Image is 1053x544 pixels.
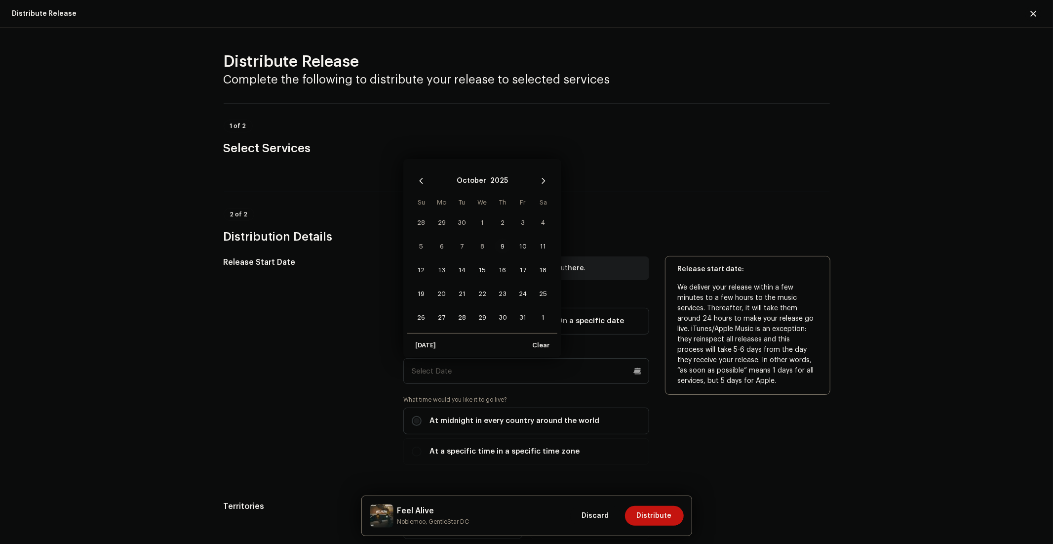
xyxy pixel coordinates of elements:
[414,262,429,278] span: 12
[403,358,649,384] input: Select Date
[478,199,487,206] span: We
[230,123,246,129] span: 1 of 2
[495,309,510,325] span: 30
[414,286,429,301] span: 19
[411,305,431,329] td: 26
[224,256,388,268] h5: Release Start Date
[431,305,452,329] td: 27
[411,234,431,258] td: 5
[457,173,486,189] button: Choose Month
[637,506,672,526] span: Distribute
[493,234,513,258] td: 9
[415,335,436,355] span: [DATE]
[454,262,470,278] span: 14
[224,140,830,156] h3: Select Services
[493,305,513,329] td: 30
[474,262,490,278] span: 15
[582,506,609,526] span: Discard
[533,258,553,282] td: 18
[533,234,553,258] td: 11
[414,309,429,325] span: 26
[513,305,533,329] td: 31
[535,286,551,301] span: 25
[556,316,624,327] span: On a specific date
[224,501,388,512] h5: Territories
[472,234,492,258] td: 8
[535,262,551,278] span: 18
[535,309,551,325] span: 1
[370,504,393,528] img: 2f054cd2-2b0f-4936-8bd9-eb325d8bd1ac
[431,258,452,282] td: 13
[472,305,492,329] td: 29
[472,210,492,234] td: 1
[513,234,533,258] td: 10
[515,262,531,278] span: 17
[515,309,531,325] span: 31
[454,309,470,325] span: 28
[677,264,818,275] p: Release start date:
[452,258,472,282] td: 14
[12,10,77,18] div: Distribute Release
[452,234,472,258] td: 7
[411,258,431,282] td: 12
[474,286,490,301] span: 22
[495,262,510,278] span: 16
[230,211,248,217] span: 2 of 2
[429,416,599,426] span: At midnight in every country around the world
[524,337,557,353] button: Clear
[568,265,584,272] span: here
[431,210,452,234] td: 29
[452,210,472,234] td: 30
[472,282,492,305] td: 22
[493,210,513,234] td: 2
[434,309,450,325] span: 27
[515,238,531,254] span: 10
[452,282,472,305] td: 21
[437,199,447,206] span: Mo
[418,199,425,206] span: Su
[411,210,431,234] td: 28
[411,282,431,305] td: 19
[520,199,526,206] span: Fr
[452,305,472,329] td: 28
[397,505,469,517] h5: Feel Alive
[490,173,508,189] button: Choose Year
[533,282,553,305] td: 25
[431,234,452,258] td: 6
[532,335,549,355] span: Clear
[224,229,830,245] h3: Distribution Details
[533,210,553,234] td: 4
[407,337,444,353] button: [DATE]
[499,199,507,206] span: Th
[677,283,818,386] p: We deliver your release within a few minutes to a few hours to the music services. Thereafter, it...
[224,52,830,72] h2: Distribute Release
[411,171,431,191] button: Previous Month
[459,199,465,206] span: Tu
[474,309,490,325] span: 29
[224,72,830,87] h3: Complete the following to distribute your release to selected services
[513,282,533,305] td: 24
[540,199,547,206] span: Sa
[397,517,469,527] small: Feel Alive
[493,258,513,282] td: 16
[454,286,470,301] span: 21
[515,286,531,301] span: 24
[495,286,510,301] span: 23
[431,282,452,305] td: 20
[403,396,649,404] label: What time would you like it to go live?
[535,238,551,254] span: 11
[570,506,621,526] button: Discard
[513,210,533,234] td: 3
[472,258,492,282] td: 15
[513,258,533,282] td: 17
[403,159,561,357] div: Choose Date
[493,282,513,305] td: 23
[434,262,450,278] span: 13
[429,446,580,457] span: At a specific time in a specific time zone
[533,305,553,329] td: 1
[534,171,553,191] button: Next Month
[434,286,450,301] span: 20
[625,506,684,526] button: Distribute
